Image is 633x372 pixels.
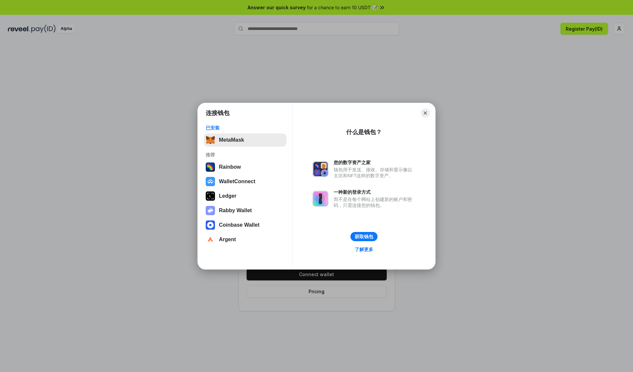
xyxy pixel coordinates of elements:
[206,109,229,117] h1: 连接钱包
[204,189,286,203] button: Ledger
[206,177,215,186] img: svg+xml,%3Csvg%20width%3D%2228%22%20height%3D%2228%22%20viewBox%3D%220%200%2028%2028%22%20fill%3D...
[350,232,377,241] button: 获取钱包
[204,204,286,217] button: Rabby Wallet
[334,159,415,165] div: 您的数字资产之家
[355,234,373,240] div: 获取钱包
[334,189,415,195] div: 一种新的登录方式
[206,191,215,201] img: svg+xml,%3Csvg%20xmlns%3D%22http%3A%2F%2Fwww.w3.org%2F2000%2Fsvg%22%20width%3D%2228%22%20height%3...
[206,206,215,215] img: svg+xml,%3Csvg%20xmlns%3D%22http%3A%2F%2Fwww.w3.org%2F2000%2Fsvg%22%20fill%3D%22none%22%20viewBox...
[334,167,415,179] div: 钱包用于发送、接收、存储和显示像以太坊和NFT这样的数字资产。
[313,161,328,177] img: svg+xml,%3Csvg%20xmlns%3D%22http%3A%2F%2Fwww.w3.org%2F2000%2Fsvg%22%20fill%3D%22none%22%20viewBox...
[204,233,286,246] button: Argent
[206,220,215,230] img: svg+xml,%3Csvg%20width%3D%2228%22%20height%3D%2228%22%20viewBox%3D%220%200%2028%2028%22%20fill%3D...
[219,193,236,199] div: Ledger
[346,128,382,136] div: 什么是钱包？
[313,191,328,207] img: svg+xml,%3Csvg%20xmlns%3D%22http%3A%2F%2Fwww.w3.org%2F2000%2Fsvg%22%20fill%3D%22none%22%20viewBox...
[204,175,286,188] button: WalletConnect
[219,179,256,185] div: WalletConnect
[351,245,377,254] a: 了解更多
[219,137,244,143] div: MetaMask
[206,235,215,244] img: svg+xml,%3Csvg%20width%3D%2228%22%20height%3D%2228%22%20viewBox%3D%220%200%2028%2028%22%20fill%3D...
[206,152,285,158] div: 推荐
[219,164,241,170] div: Rainbow
[204,133,286,147] button: MetaMask
[421,108,430,118] button: Close
[334,196,415,208] div: 而不是在每个网站上创建新的账户和密码，只需连接您的钱包。
[355,246,373,252] div: 了解更多
[219,208,252,214] div: Rabby Wallet
[219,222,259,228] div: Coinbase Wallet
[206,125,285,131] div: 已安装
[206,135,215,145] img: svg+xml,%3Csvg%20fill%3D%22none%22%20height%3D%2233%22%20viewBox%3D%220%200%2035%2033%22%20width%...
[204,218,286,232] button: Coinbase Wallet
[204,160,286,174] button: Rainbow
[219,237,236,243] div: Argent
[206,162,215,172] img: svg+xml,%3Csvg%20width%3D%22120%22%20height%3D%22120%22%20viewBox%3D%220%200%20120%20120%22%20fil...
